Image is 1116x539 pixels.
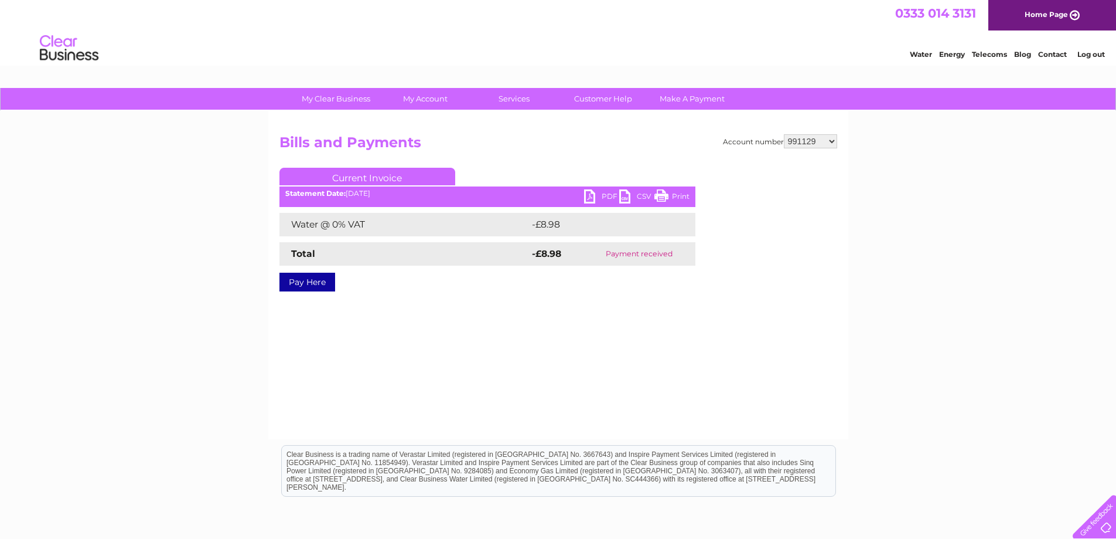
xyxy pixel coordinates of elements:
a: Contact [1038,50,1067,59]
a: Print [654,189,690,206]
a: Telecoms [972,50,1007,59]
a: PDF [584,189,619,206]
td: Water @ 0% VAT [279,213,529,236]
a: Energy [939,50,965,59]
a: Pay Here [279,273,335,291]
a: Customer Help [555,88,651,110]
td: -£8.98 [529,213,671,236]
td: Payment received [583,242,695,266]
a: Log out [1077,50,1105,59]
a: My Account [377,88,473,110]
div: Clear Business is a trading name of Verastar Limited (registered in [GEOGRAPHIC_DATA] No. 3667643... [282,6,835,57]
strong: -£8.98 [532,248,561,259]
div: [DATE] [279,189,695,198]
strong: Total [291,248,315,259]
a: Current Invoice [279,168,455,185]
a: Blog [1014,50,1031,59]
a: Water [910,50,932,59]
a: Make A Payment [644,88,740,110]
b: Statement Date: [285,189,346,198]
a: Services [466,88,562,110]
a: My Clear Business [288,88,384,110]
a: CSV [619,189,654,206]
img: logo.png [39,30,99,66]
a: 0333 014 3131 [895,6,976,21]
h2: Bills and Payments [279,134,837,157]
div: Account number [723,134,837,148]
